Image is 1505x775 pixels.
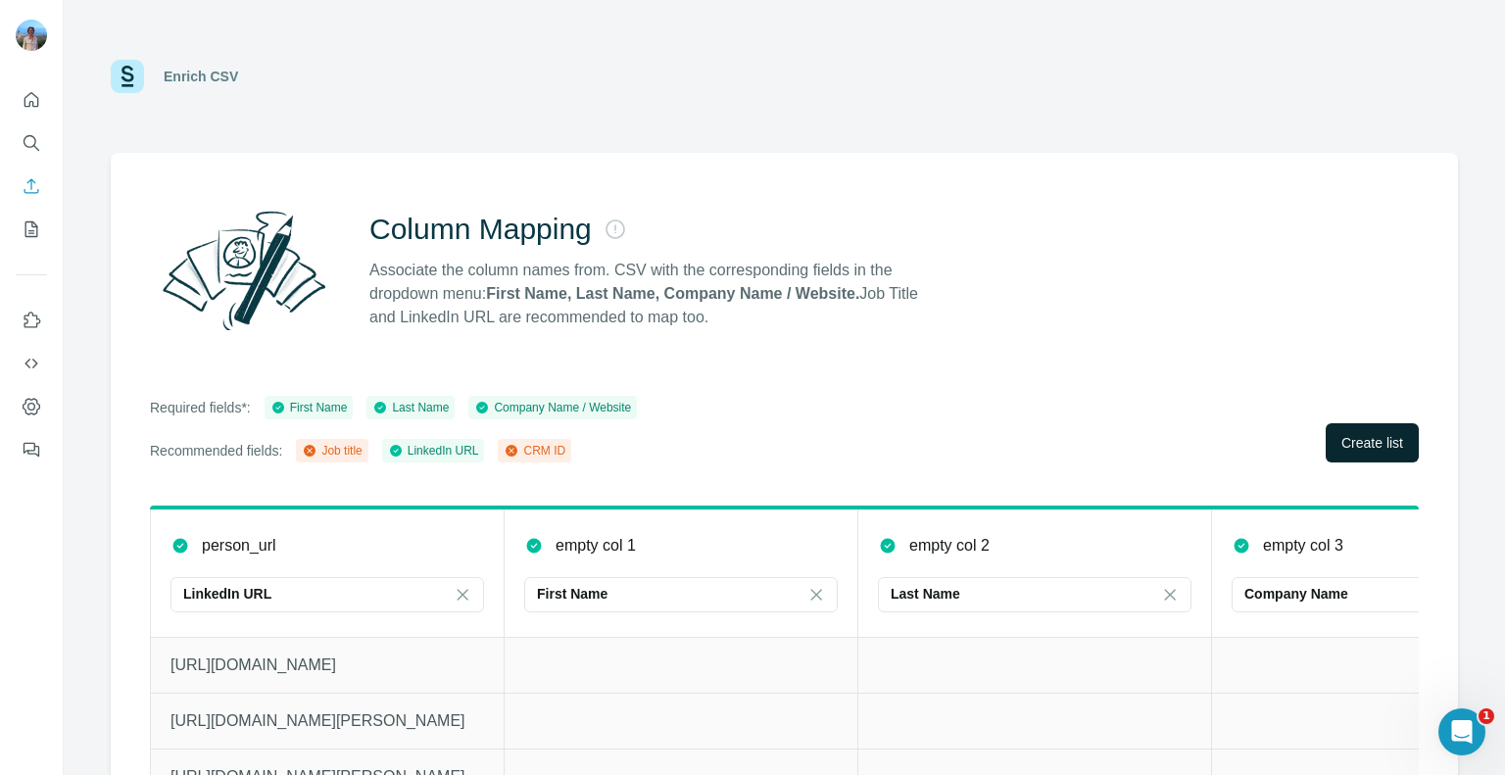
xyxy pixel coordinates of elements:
button: Use Surfe on LinkedIn [16,303,47,338]
div: First Name [270,399,348,416]
p: [URL][DOMAIN_NAME][PERSON_NAME] [170,709,484,733]
button: Search [16,125,47,161]
button: Enrich CSV [16,169,47,204]
p: empty col 2 [909,534,990,557]
p: Associate the column names from. CSV with the corresponding fields in the dropdown menu: Job Titl... [369,259,936,329]
button: Feedback [16,432,47,467]
p: LinkedIn URL [183,584,271,604]
button: Quick start [16,82,47,118]
strong: First Name, Last Name, Company Name / Website. [486,285,859,302]
button: Dashboard [16,389,47,424]
span: 1 [1479,708,1494,724]
span: Create list [1341,433,1403,453]
img: Surfe Logo [111,60,144,93]
img: Surfe Illustration - Column Mapping [150,200,338,341]
iframe: Intercom live chat [1438,708,1485,755]
div: LinkedIn URL [388,442,479,460]
p: Required fields*: [150,398,251,417]
p: Company Name [1244,584,1348,604]
div: Job title [302,442,362,460]
div: Enrich CSV [164,67,238,86]
button: My lists [16,212,47,247]
p: person_url [202,534,276,557]
p: [URL][DOMAIN_NAME] [170,654,484,677]
h2: Column Mapping [369,212,592,247]
p: empty col 3 [1263,534,1343,557]
p: empty col 1 [556,534,636,557]
p: Recommended fields: [150,441,282,460]
button: Create list [1326,423,1419,462]
p: First Name [537,584,607,604]
img: Avatar [16,20,47,51]
button: Use Surfe API [16,346,47,381]
p: Last Name [891,584,960,604]
div: Company Name / Website [474,399,631,416]
div: Last Name [372,399,449,416]
div: CRM ID [504,442,565,460]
